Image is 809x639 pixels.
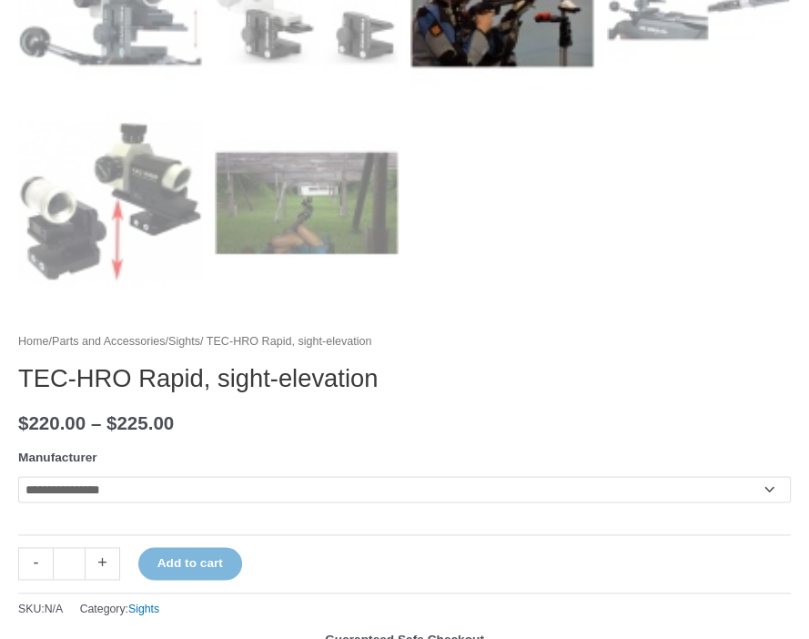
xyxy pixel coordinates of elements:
span: $ [106,412,116,433]
a: Home [18,335,49,348]
img: TEC-HRO Rapid, sight-elevation - Image 5 [18,110,202,294]
span: – [91,412,101,433]
a: + [86,547,120,579]
span: SKU: [18,599,63,620]
bdi: 220.00 [18,412,86,433]
img: TEC-HRO Rapid, sight-elevation - Image 6 [215,110,399,294]
a: Sights [168,335,200,348]
a: Sights [128,603,159,615]
bdi: 225.00 [106,412,174,433]
a: Parts and Accessories [52,335,165,348]
h1: TEC-HRO Rapid, sight-elevation [18,364,791,394]
span: $ [18,412,28,433]
span: Category: [80,599,160,620]
span: N/A [45,603,64,615]
nav: Breadcrumb [18,331,791,352]
label: Manufacturer [18,451,97,464]
button: Add to cart [138,547,242,580]
a: - [18,547,53,579]
input: Product quantity [53,547,86,579]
